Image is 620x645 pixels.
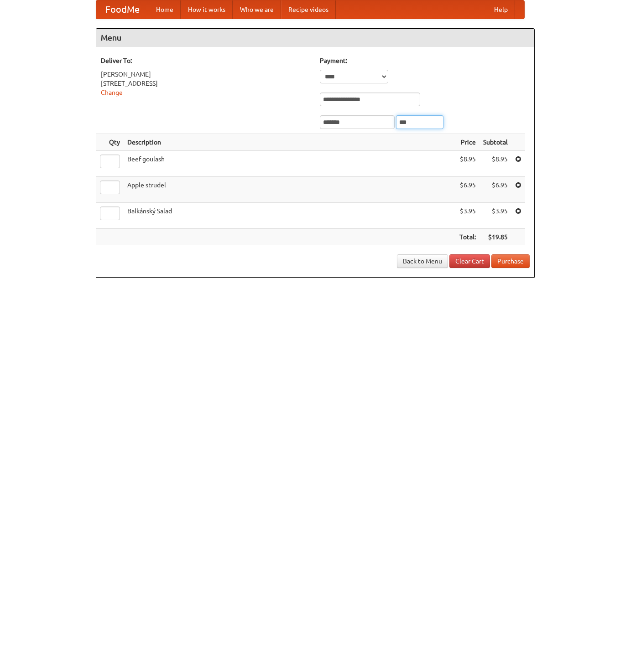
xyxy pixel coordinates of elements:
div: [PERSON_NAME] [101,70,311,79]
a: Who we are [233,0,281,19]
td: $6.95 [456,177,479,203]
a: Help [487,0,515,19]
a: Clear Cart [449,254,490,268]
a: Home [149,0,181,19]
td: $3.95 [479,203,511,229]
th: Description [124,134,456,151]
th: Qty [96,134,124,151]
td: $8.95 [456,151,479,177]
h5: Payment: [320,56,530,65]
button: Purchase [491,254,530,268]
th: Subtotal [479,134,511,151]
td: $8.95 [479,151,511,177]
div: [STREET_ADDRESS] [101,79,311,88]
th: $19.85 [479,229,511,246]
a: Recipe videos [281,0,336,19]
td: $6.95 [479,177,511,203]
th: Price [456,134,479,151]
a: FoodMe [96,0,149,19]
td: Beef goulash [124,151,456,177]
td: Balkánský Salad [124,203,456,229]
td: $3.95 [456,203,479,229]
a: How it works [181,0,233,19]
h4: Menu [96,29,534,47]
th: Total: [456,229,479,246]
h5: Deliver To: [101,56,311,65]
a: Back to Menu [397,254,448,268]
td: Apple strudel [124,177,456,203]
a: Change [101,89,123,96]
